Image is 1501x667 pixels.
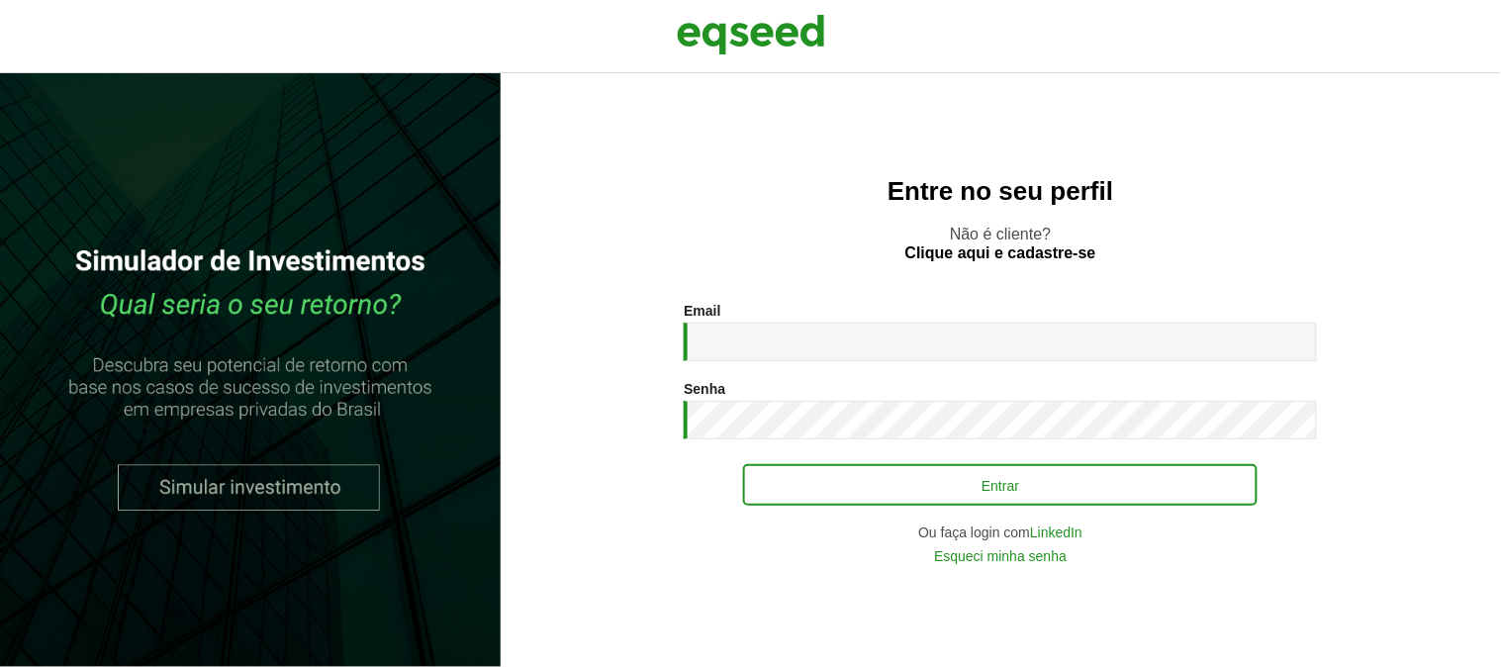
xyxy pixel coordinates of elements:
[743,464,1258,506] button: Entrar
[677,10,825,59] img: EqSeed Logo
[684,382,725,396] label: Senha
[905,245,1096,261] a: Clique aqui e cadastre-se
[934,549,1067,563] a: Esqueci minha senha
[1030,525,1082,539] a: LinkedIn
[684,304,720,318] label: Email
[540,177,1461,206] h2: Entre no seu perfil
[684,525,1317,539] div: Ou faça login com
[540,225,1461,262] p: Não é cliente?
